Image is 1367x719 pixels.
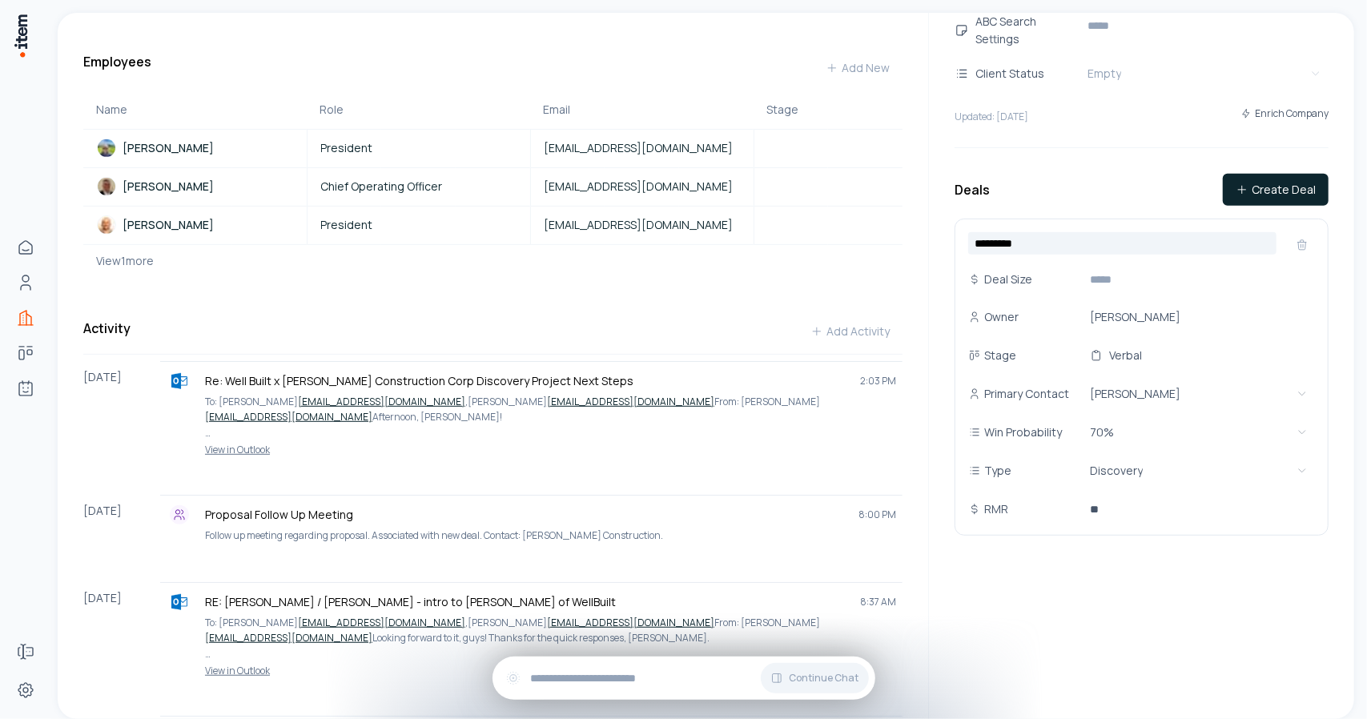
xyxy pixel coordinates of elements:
[532,179,753,195] a: [EMAIL_ADDRESS][DOMAIN_NAME]
[532,217,753,233] a: [EMAIL_ADDRESS][DOMAIN_NAME]
[545,140,734,156] span: [EMAIL_ADDRESS][DOMAIN_NAME]
[1223,174,1329,206] button: Create Deal
[860,375,896,388] span: 2:03 PM
[205,631,372,645] a: [EMAIL_ADDRESS][DOMAIN_NAME]
[984,386,1069,402] p: Primary Contact
[984,347,1016,364] p: Stage
[205,410,372,424] a: [EMAIL_ADDRESS][DOMAIN_NAME]
[984,501,1008,517] p: RMR
[10,302,42,334] a: Companies
[298,616,465,629] a: [EMAIL_ADDRESS][DOMAIN_NAME]
[321,179,443,195] span: Chief Operating Officer
[171,594,187,610] img: outlook logo
[547,616,714,629] a: [EMAIL_ADDRESS][DOMAIN_NAME]
[97,139,116,158] img: Adam M Hirsch
[532,140,753,156] a: [EMAIL_ADDRESS][DOMAIN_NAME]
[320,102,517,118] div: Role
[83,52,151,84] h3: Employees
[123,140,214,156] p: [PERSON_NAME]
[10,267,42,299] a: People
[1240,99,1329,128] button: Enrich Company
[84,215,306,235] a: Jesse Hirsch[PERSON_NAME]
[545,217,734,233] span: [EMAIL_ADDRESS][DOMAIN_NAME]
[321,217,373,233] span: President
[10,674,42,706] a: Settings
[984,309,1019,325] p: Owner
[790,672,859,685] span: Continue Chat
[13,13,29,58] img: Item Brain Logo
[83,495,160,550] div: [DATE]
[96,102,294,118] div: Name
[955,110,1028,123] p: Updated: [DATE]
[205,528,896,544] p: Follow up meeting regarding proposal. Associated with new deal. Contact: [PERSON_NAME] Construction.
[171,373,187,389] img: outlook logo
[10,337,42,369] a: Deals
[543,102,741,118] div: Email
[83,582,160,685] div: [DATE]
[493,657,875,700] div: Continue Chat
[955,180,990,199] h3: Deals
[984,463,1011,479] p: Type
[975,65,1078,82] div: Client Status
[984,424,1062,440] p: Win Probability
[761,663,869,693] button: Continue Chat
[298,395,465,408] a: [EMAIL_ADDRESS][DOMAIN_NAME]
[545,179,734,195] span: [EMAIL_ADDRESS][DOMAIN_NAME]
[167,665,896,677] a: View in Outlook
[97,177,116,196] img: Daniel Scibisz
[975,13,1078,48] div: ABC Search Settings
[83,361,160,464] div: [DATE]
[205,615,896,646] p: To: [PERSON_NAME] ,[PERSON_NAME] From: [PERSON_NAME] Looking forward to it, guys! Thanks for the ...
[123,179,214,195] p: [PERSON_NAME]
[10,231,42,263] a: Home
[205,373,847,389] p: Re: Well Built x [PERSON_NAME] Construction Corp Discovery Project Next Steps
[10,372,42,404] a: Agents
[84,177,306,196] a: Daniel Scibisz[PERSON_NAME]
[205,507,846,523] p: Proposal Follow Up Meeting
[97,215,116,235] img: Jesse Hirsch
[83,245,154,277] button: View1more
[858,508,896,521] span: 8:00 PM
[308,217,529,233] a: President
[84,139,306,158] a: Adam M Hirsch[PERSON_NAME]
[813,52,903,84] button: Add New
[205,394,896,425] p: To: [PERSON_NAME] ,[PERSON_NAME] From: [PERSON_NAME] Afternoon, [PERSON_NAME]!
[547,395,714,408] a: [EMAIL_ADDRESS][DOMAIN_NAME]
[766,102,890,118] div: Stage
[10,636,42,668] a: Forms
[308,140,529,156] a: President
[308,179,529,195] a: Chief Operating Officer
[860,596,896,609] span: 8:37 AM
[205,594,847,610] p: RE: [PERSON_NAME] / [PERSON_NAME] - intro to [PERSON_NAME] of WellBuilt
[798,315,903,347] button: Add Activity
[984,271,1032,287] p: Deal Size
[321,140,373,156] span: President
[83,319,131,338] h3: Activity
[123,217,214,233] p: [PERSON_NAME]
[167,444,896,456] a: View in Outlook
